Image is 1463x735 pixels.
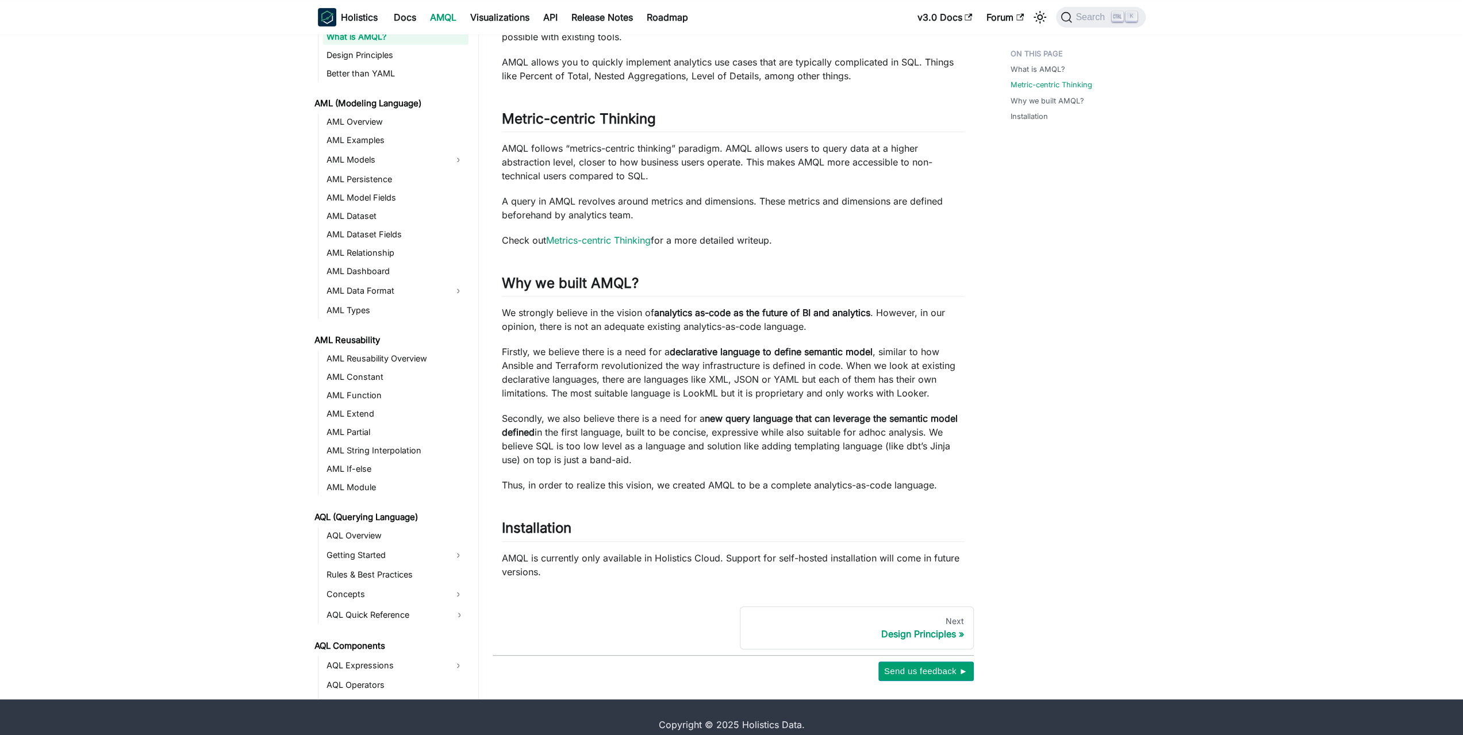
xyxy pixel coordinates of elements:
[1072,12,1112,22] span: Search
[323,132,469,148] a: AML Examples
[448,656,469,675] button: Expand sidebar category 'AQL Expressions'
[323,585,448,603] a: Concepts
[323,695,469,711] a: AQL Pipe
[565,8,640,26] a: Release Notes
[670,346,873,357] strong: declarative language to define semantic model
[423,8,463,26] a: AMQL
[311,509,469,525] a: AQL (Querying Language)
[323,171,469,187] a: AML Persistence
[536,8,565,26] a: API
[323,369,469,385] a: AML Constant
[502,194,965,222] p: A query in AMQL revolves around metrics and dimensions. These metrics and dimensions are defined ...
[750,628,964,640] div: Design Principles
[323,567,469,583] a: Rules & Best Practices
[448,282,469,300] button: Expand sidebar category 'AML Data Format'
[323,479,469,495] a: AML Module
[1126,11,1137,22] kbd: K
[1011,64,1065,75] a: What is AMQL?
[502,345,965,400] p: Firstly, we believe there is a need for a , similar to how Ansible and Terraform revolutionized t...
[884,664,968,679] span: Send us feedback ►
[493,606,974,650] nav: Docs pages
[318,8,378,26] a: HolisticsHolistics
[1031,8,1049,26] button: Switch between dark and light mode (currently light mode)
[502,233,965,247] p: Check out for a more detailed writeup.
[323,528,469,544] a: AQL Overview
[323,114,469,130] a: AML Overview
[323,66,469,82] a: Better than YAML
[323,47,469,63] a: Design Principles
[740,606,974,650] a: NextDesign Principles
[387,8,423,26] a: Docs
[502,413,958,438] strong: new query language that can leverage the semantic model defined
[448,151,469,169] button: Expand sidebar category 'AML Models'
[311,332,469,348] a: AML Reusability
[911,8,980,26] a: v3.0 Docs
[448,585,469,603] button: Expand sidebar category 'Concepts'
[311,638,469,654] a: AQL Components
[502,478,965,492] p: Thus, in order to realize this vision, we created AMQL to be a complete analytics-as-code language.
[311,95,469,111] a: AML (Modeling Language)
[323,387,469,403] a: AML Function
[502,141,965,183] p: AMQL follows “metrics-centric thinking” paradigm. AMQL allows users to query data at a higher abs...
[546,234,651,246] a: Metrics-centric Thinking
[1056,7,1145,28] button: Search (Ctrl+K)
[1011,111,1048,122] a: Installation
[323,29,469,45] a: What is AMQL?
[640,8,695,26] a: Roadmap
[502,55,965,83] p: AMQL allows you to quickly implement analytics use cases that are typically complicated in SQL. T...
[502,519,965,541] h2: Installation
[654,307,870,318] strong: analytics as-code as the future of BI and analytics
[323,190,469,206] a: AML Model Fields
[323,606,469,624] a: AQL Quick Reference
[878,661,974,681] button: Send us feedback ►
[323,461,469,477] a: AML If-else
[750,616,964,626] div: Next
[1011,95,1084,106] a: Why we built AMQL?
[463,8,536,26] a: Visualizations
[980,8,1031,26] a: Forum
[323,351,469,367] a: AML Reusability Overview
[323,208,469,224] a: AML Dataset
[502,306,965,333] p: We strongly believe in the vision of . However, in our opinion, there is not an adequate existing...
[323,406,469,422] a: AML Extend
[502,110,965,132] h2: Metric-centric Thinking
[323,424,469,440] a: AML Partial
[323,151,448,169] a: AML Models
[323,226,469,243] a: AML Dataset Fields
[341,10,378,24] b: Holistics
[502,551,965,579] p: AMQL is currently only available in Holistics Cloud. Support for self-hosted installation will co...
[323,677,469,693] a: AQL Operators
[323,263,469,279] a: AML Dashboard
[502,275,965,297] h2: Why we built AMQL?
[323,282,448,300] a: AML Data Format
[323,546,448,564] a: Getting Started
[323,245,469,261] a: AML Relationship
[448,546,469,564] button: Expand sidebar category 'Getting Started'
[502,411,965,467] p: Secondly, we also believe there is a need for a in the first language, built to be concise, expre...
[366,718,1097,732] div: Copyright © 2025 Holistics Data.
[323,442,469,459] a: AML String Interpolation
[323,302,469,318] a: AML Types
[323,656,448,675] a: AQL Expressions
[318,8,336,26] img: Holistics
[1011,79,1092,90] a: Metric-centric Thinking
